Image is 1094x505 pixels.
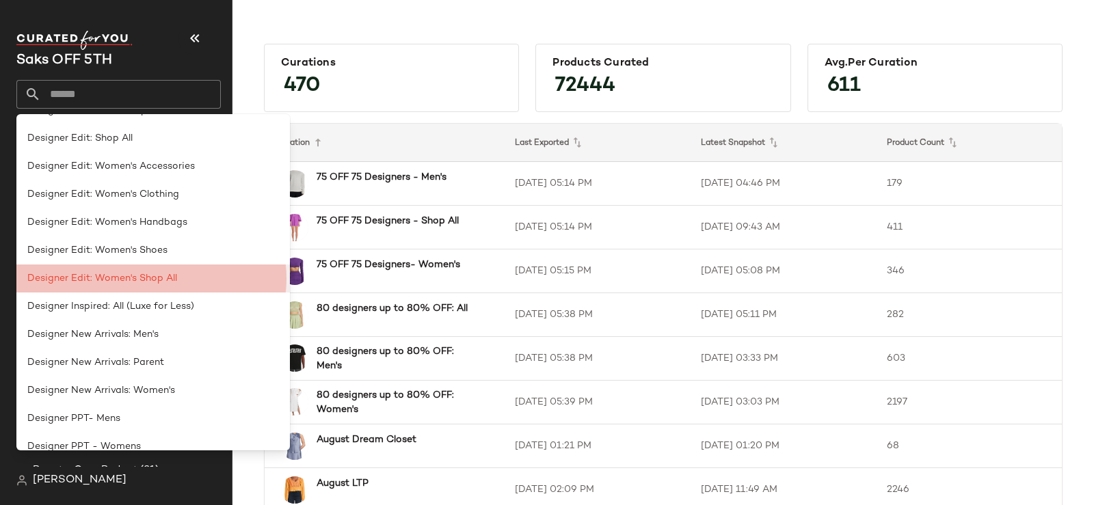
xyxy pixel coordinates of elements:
span: (72) [172,435,194,451]
td: [DATE] 05:11 PM [690,293,876,337]
img: 0400022406067_GRAPE [281,258,308,285]
span: (68) [142,326,164,342]
span: 75 OFF 75 Designers- Women's [33,217,191,232]
div: Curations [281,57,502,70]
td: 411 [876,206,1062,249]
img: 0400022937105_SAGE [281,301,308,329]
span: (2246) [90,353,123,369]
img: 0400022391896_BLACKWHITE [281,344,308,372]
td: 2197 [876,381,1062,424]
span: (411) [189,189,217,205]
b: 75 OFF 75 Designers - Men's [317,170,446,185]
th: Curation [265,124,504,162]
b: 75 OFF 75 Designers- Women's [317,258,460,272]
span: August LTP [33,353,90,369]
img: 0400017415376 [281,476,308,504]
td: [DATE] 05:14 PM [504,162,690,206]
td: 282 [876,293,1062,337]
span: [PERSON_NAME] [33,472,126,489]
td: [DATE] 03:33 PM [690,337,876,381]
th: Latest Snapshot [690,124,876,162]
b: 80 designers up to 80% OFF: Women's [317,388,479,417]
td: [DATE] 05:15 PM [504,249,690,293]
span: 75 OFF 75 Designers - Men's [33,162,177,178]
span: Current Company Name [16,53,112,68]
div: Avg.per Curation [825,57,1045,70]
span: 80 designers up to 80% OFF: Women's [33,299,192,314]
td: 346 [876,249,1062,293]
td: 603 [876,337,1062,381]
th: Product Count [876,124,1062,162]
span: 80 designers up to 80% OFF: All [33,244,196,260]
span: Curations [46,135,96,150]
span: (346) [191,217,221,232]
td: 68 [876,424,1062,468]
div: Products Curated [552,57,773,70]
span: 80 designers up to 80% OFF: Men's [33,271,194,287]
td: [DATE] 09:43 AM [690,206,876,249]
img: 0400022500702_IVORY [281,170,308,197]
td: [DATE] 03:03 PM [690,381,876,424]
span: Beauty: Clean Girl [33,408,124,424]
span: Beauty: On a Budget [33,463,137,478]
span: (179) [177,162,204,178]
span: 72444 [542,62,629,111]
td: [DATE] 05:39 PM [504,381,690,424]
td: [DATE] 05:08 PM [690,249,876,293]
img: 0400023018091_AMETHYST [281,214,308,241]
span: Beauty: Designer Fragrance [33,435,172,451]
td: [DATE] 05:38 PM [504,337,690,381]
span: (603) [194,271,224,287]
td: [DATE] 05:14 PM [504,206,690,249]
td: [DATE] 01:21 PM [504,424,690,468]
td: [DATE] 04:46 PM [690,162,876,206]
td: [DATE] 05:38 PM [504,293,690,337]
b: 80 designers up to 80% OFF: Men's [317,344,479,373]
span: 470 [270,62,334,111]
td: [DATE] 01:20 PM [690,424,876,468]
span: (83) [124,408,147,424]
b: August Dream Closet [317,433,416,447]
img: svg%3e [16,475,27,486]
span: 75 OFF 75 Designers - Shop All [33,189,189,205]
span: (2197) [192,299,224,314]
b: 80 designers up to 80% OFF: All [317,301,468,316]
img: 0400022885650_SLATEBLUE [281,433,308,460]
th: Last Exported [504,124,690,162]
img: 0400022730229_WHITE [281,388,308,415]
span: (282) [196,244,224,260]
b: August LTP [317,476,369,491]
td: 179 [876,162,1062,206]
span: (117) [164,381,191,396]
span: (81) [137,463,159,478]
span: August Dream Closet [33,326,142,342]
span: 611 [814,62,875,111]
b: 75 OFF 75 Designers - Shop All [317,214,459,228]
span: Beauty: Beauty Essentials [33,381,164,396]
img: cfy_white_logo.C9jOOHJF.svg [16,31,133,50]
